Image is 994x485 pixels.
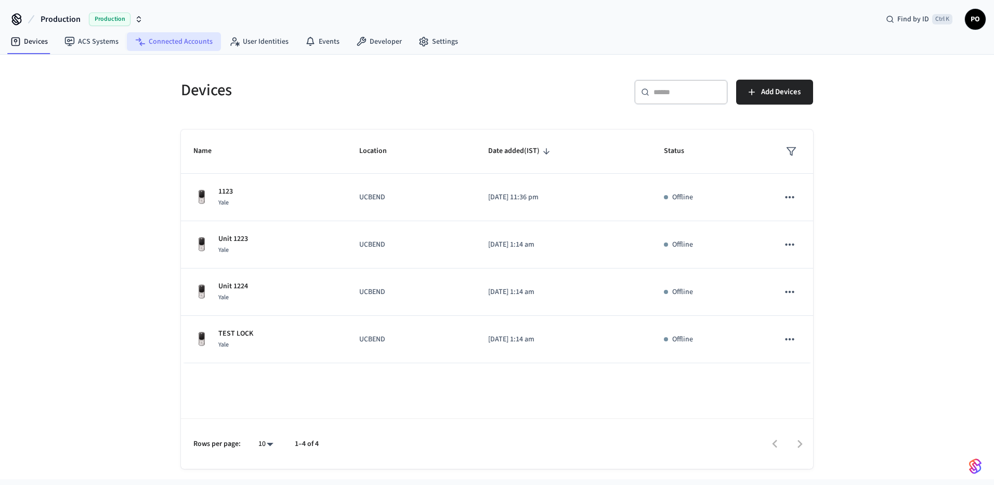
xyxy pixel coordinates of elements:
[193,143,225,159] span: Name
[193,331,210,348] img: Yale Assure Touchscreen Wifi Smart Lock, Satin Nickel, Front
[181,80,491,101] h5: Devices
[488,334,639,345] p: [DATE] 1:14 am
[672,239,693,250] p: Offline
[218,234,248,245] p: Unit 1223
[89,12,130,26] span: Production
[488,143,553,159] span: Date added(IST)
[348,32,410,51] a: Developer
[253,437,278,452] div: 10
[193,236,210,253] img: Yale Assure Touchscreen Wifi Smart Lock, Satin Nickel, Front
[295,439,319,450] p: 1–4 of 4
[965,9,986,30] button: PO
[966,10,985,29] span: PO
[761,85,801,99] span: Add Devices
[488,239,639,250] p: [DATE] 1:14 am
[193,189,210,206] img: Yale Assure Touchscreen Wifi Smart Lock, Satin Nickel, Front
[878,10,961,29] div: Find by IDCtrl K
[218,186,233,197] p: 1123
[932,14,952,24] span: Ctrl K
[41,13,81,25] span: Production
[218,281,248,292] p: Unit 1224
[193,284,210,300] img: Yale Assure Touchscreen Wifi Smart Lock, Satin Nickel, Front
[221,32,297,51] a: User Identities
[218,246,229,254] span: Yale
[359,192,463,203] p: UCBEND
[127,32,221,51] a: Connected Accounts
[672,334,693,345] p: Offline
[488,287,639,298] p: [DATE] 1:14 am
[359,239,463,250] p: UCBEND
[297,32,348,51] a: Events
[410,32,466,51] a: Settings
[488,192,639,203] p: [DATE] 11:36 pm
[897,14,929,24] span: Find by ID
[664,143,698,159] span: Status
[56,32,127,51] a: ACS Systems
[218,328,253,339] p: TEST LOCK
[672,287,693,298] p: Offline
[218,198,229,207] span: Yale
[736,80,813,105] button: Add Devices
[969,458,982,475] img: SeamLogoGradient.69752ec5.svg
[672,192,693,203] p: Offline
[181,130,813,363] table: sticky table
[2,32,56,51] a: Devices
[193,439,241,450] p: Rows per page:
[359,143,400,159] span: Location
[218,293,229,302] span: Yale
[359,334,463,345] p: UCBEND
[218,340,229,349] span: Yale
[359,287,463,298] p: UCBEND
